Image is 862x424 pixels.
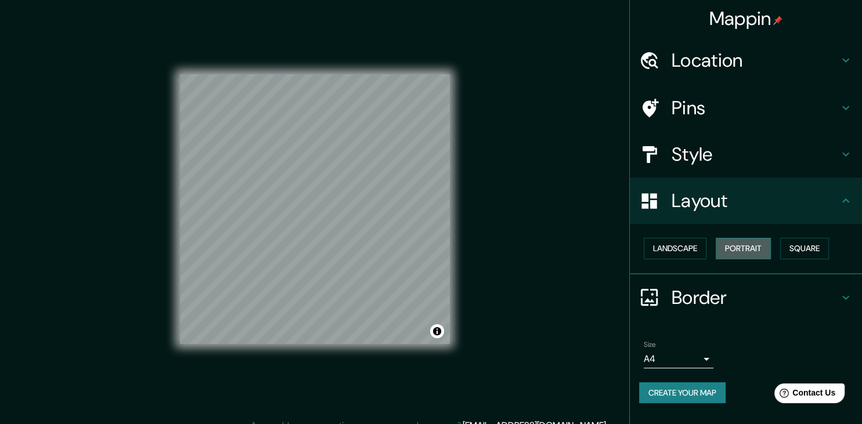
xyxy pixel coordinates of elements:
[672,96,839,119] h4: Pins
[430,324,444,338] button: Toggle attribution
[780,238,829,259] button: Square
[672,286,839,309] h4: Border
[630,177,862,224] div: Layout
[180,74,450,344] canvas: Map
[672,49,839,72] h4: Location
[630,131,862,177] div: Style
[773,16,782,25] img: pin-icon.png
[709,7,783,30] h4: Mappin
[630,274,862,321] div: Border
[672,189,839,212] h4: Layout
[639,382,726,404] button: Create your map
[716,238,771,259] button: Portrait
[644,339,656,349] label: Size
[644,350,713,368] div: A4
[644,238,706,259] button: Landscape
[672,143,839,166] h4: Style
[630,85,862,131] div: Pins
[759,379,849,411] iframe: Help widget launcher
[630,37,862,84] div: Location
